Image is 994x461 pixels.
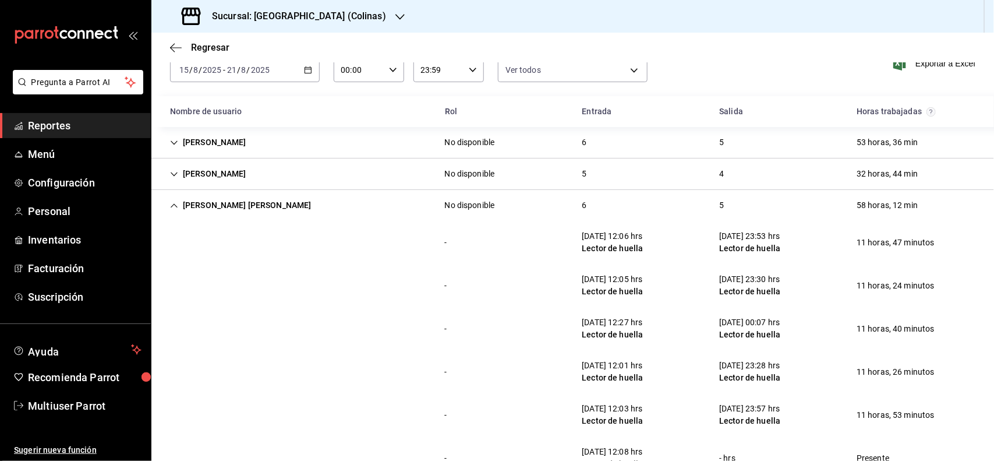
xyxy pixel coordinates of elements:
div: Cell [710,398,790,432]
div: Cell [847,132,927,153]
div: Head [151,96,994,127]
div: Cell [436,404,457,426]
div: Cell [847,318,944,340]
button: Exportar a Excel [896,57,975,71]
div: HeadCell [710,101,847,122]
div: Lector de huella [719,286,780,298]
span: Inventarios [28,232,142,248]
div: - [445,237,447,249]
div: Cell [847,232,944,254]
div: [DATE] 12:03 hrs [582,403,643,415]
span: Configuración [28,175,142,191]
div: [DATE] 12:06 hrs [582,230,643,242]
div: [DATE] 23:30 hrs [719,273,780,286]
div: Cell [436,195,504,216]
span: Sugerir nueva función [14,444,142,456]
div: - [445,409,447,421]
div: No disponible [445,136,495,149]
div: Cell [572,132,596,153]
div: Row [151,159,994,190]
div: [DATE] 12:05 hrs [582,273,643,286]
input: -- [241,65,247,75]
div: No disponible [445,199,495,212]
div: Cell [161,132,256,153]
input: ---- [250,65,270,75]
span: Regresar [191,42,229,53]
div: HeadCell [572,101,710,122]
span: Personal [28,203,142,219]
div: Cell [572,163,596,185]
span: Facturación [28,261,142,276]
div: Cell [436,163,504,185]
div: Row [151,307,994,350]
div: Lector de huella [582,415,643,427]
div: Cell [710,132,733,153]
div: Cell [436,361,457,383]
div: [DATE] 12:01 hrs [582,360,643,372]
span: Recomienda Parrot [28,369,142,385]
span: / [237,65,240,75]
div: Cell [572,355,652,389]
button: open_drawer_menu [128,30,137,40]
span: Ver todos [505,64,541,76]
h3: Sucursal: [GEOGRAPHIC_DATA] (Colinas) [203,9,386,23]
button: Pregunta a Parrot AI [13,70,143,94]
div: Row [151,127,994,159]
input: ---- [202,65,222,75]
div: Cell [572,195,596,216]
div: Row [151,221,994,264]
div: Cell [572,269,652,302]
div: Cell [161,163,256,185]
span: / [199,65,202,75]
div: - [445,280,447,292]
div: Cell [710,163,733,185]
a: Pregunta a Parrot AI [8,85,143,97]
div: Cell [161,238,179,247]
span: Reportes [28,118,142,133]
div: No disponible [445,168,495,180]
div: Row [151,190,994,221]
div: Lector de huella [582,329,643,341]
div: [DATE] 12:08 hrs [582,446,643,458]
span: / [189,65,193,75]
input: -- [179,65,189,75]
div: - [445,366,447,378]
div: Cell [436,275,457,297]
div: [DATE] 23:53 hrs [719,230,780,242]
div: Row [151,264,994,307]
div: Lector de huella [719,372,780,384]
span: Multiuser Parrot [28,398,142,414]
div: Lector de huella [582,286,643,298]
div: Lector de huella [719,242,780,255]
div: Cell [710,312,790,346]
span: Suscripción [28,289,142,305]
div: HeadCell [436,101,573,122]
span: - [223,65,225,75]
div: Row [151,350,994,393]
div: [DATE] 23:28 hrs [719,360,780,372]
div: Cell [436,132,504,153]
div: HeadCell [161,101,436,122]
div: Cell [436,232,457,254]
div: Cell [710,269,790,302]
div: [DATE] 12:27 hrs [582,316,643,329]
div: Cell [572,312,652,346]
div: Lector de huella [719,329,780,341]
div: Cell [847,275,944,297]
div: Cell [161,195,321,216]
div: Cell [436,318,457,340]
div: HeadCell [847,101,985,122]
div: [DATE] 23:57 hrs [719,403,780,415]
div: Cell [572,398,652,432]
div: - [445,323,447,335]
span: Menú [28,146,142,162]
div: Cell [847,361,944,383]
input: -- [227,65,237,75]
span: Pregunta a Parrot AI [31,76,125,89]
div: Cell [847,404,944,426]
span: Ayuda [28,343,126,357]
div: [DATE] 00:07 hrs [719,316,780,329]
button: Regresar [170,42,229,53]
div: Cell [847,163,927,185]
